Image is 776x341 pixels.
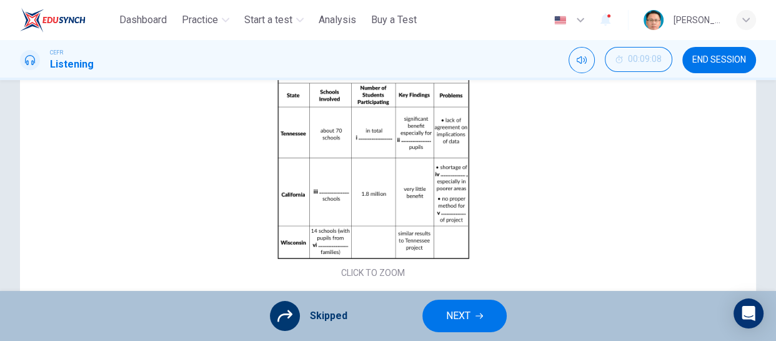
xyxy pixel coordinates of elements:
[310,308,347,323] span: Skipped
[674,13,721,28] div: [PERSON_NAME] [PERSON_NAME]
[628,54,662,64] span: 00:09:08
[682,47,756,73] button: END SESSION
[20,8,86,33] img: ELTC logo
[371,13,417,28] span: Buy a Test
[605,47,672,73] div: Hide
[177,9,234,31] button: Practice
[319,13,356,28] span: Analysis
[182,13,218,28] span: Practice
[422,300,507,332] button: NEXT
[50,57,94,72] h1: Listening
[605,47,672,72] button: 00:09:08
[692,55,746,65] span: END SESSION
[114,9,172,31] button: Dashboard
[244,13,292,28] span: Start a test
[552,16,568,25] img: en
[644,10,664,30] img: Profile picture
[366,9,422,31] button: Buy a Test
[569,47,595,73] div: Mute
[20,8,114,33] a: ELTC logo
[734,298,764,328] div: Open Intercom Messenger
[446,307,470,325] span: NEXT
[239,9,309,31] button: Start a test
[314,9,361,31] button: Analysis
[50,48,63,57] span: CEFR
[119,13,167,28] span: Dashboard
